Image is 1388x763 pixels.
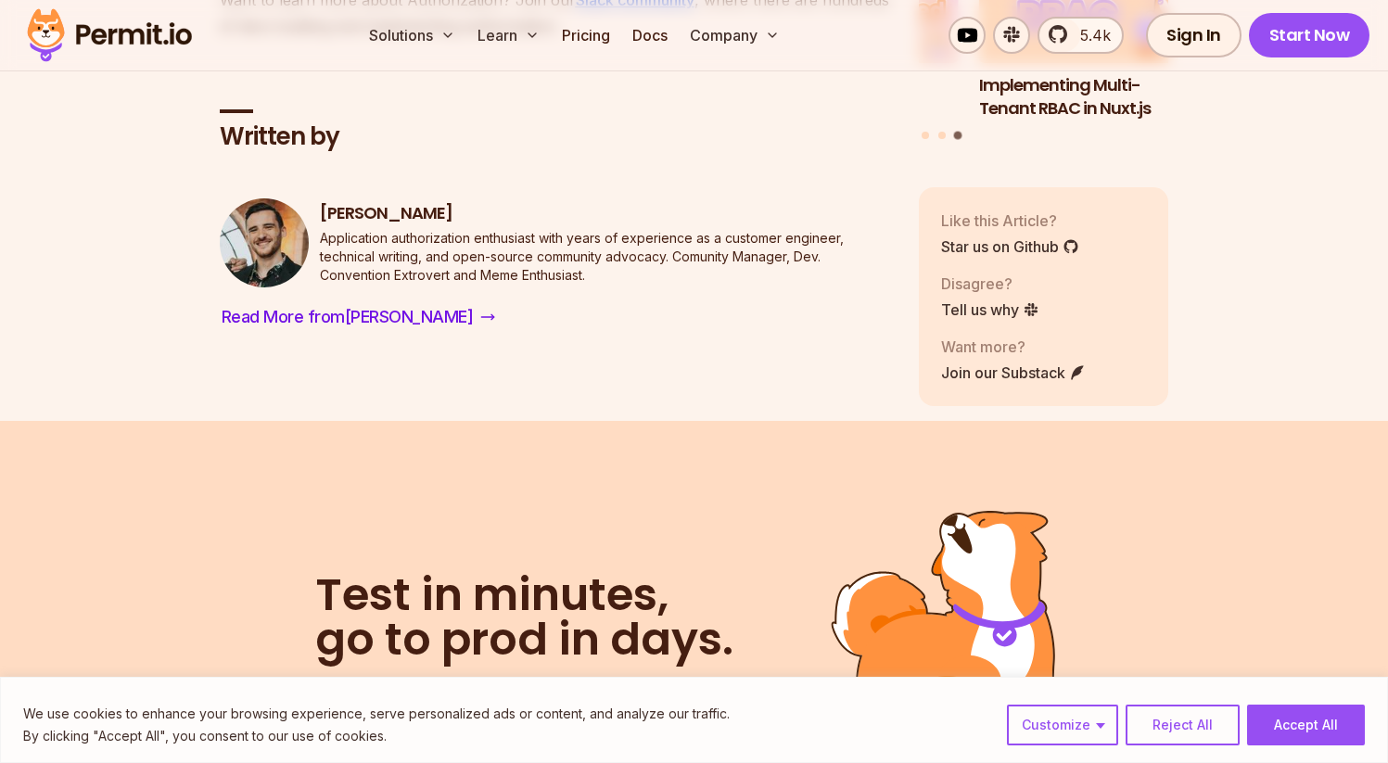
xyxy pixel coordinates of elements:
[222,304,474,330] span: Read More from [PERSON_NAME]
[941,362,1086,384] a: Join our Substack
[315,573,733,617] span: Test in minutes,
[979,74,1229,121] h3: Implementing Multi-Tenant RBAC in Nuxt.js
[220,302,498,332] a: Read More from[PERSON_NAME]
[922,133,929,140] button: Go to slide 1
[1126,705,1240,745] button: Reject All
[220,198,309,287] img: Daniel Bass
[23,703,730,725] p: We use cookies to enhance your browsing experience, serve personalized ads or content, and analyz...
[941,235,1079,258] a: Star us on Github
[708,74,959,121] h3: Prisma ORM Data Filtering with ReBAC
[315,573,733,662] h2: go to prod in days.
[19,4,200,67] img: Permit logo
[954,132,962,140] button: Go to slide 3
[220,121,889,154] h2: Written by
[941,273,1039,295] p: Disagree?
[23,725,730,747] p: By clicking "Accept All", you consent to our use of cookies.
[362,17,463,54] button: Solutions
[320,229,889,285] p: Application authorization enthusiast with years of experience as a customer engineer, technical w...
[682,17,787,54] button: Company
[938,133,946,140] button: Go to slide 2
[941,299,1039,321] a: Tell us why
[320,202,889,225] h3: [PERSON_NAME]
[470,17,547,54] button: Learn
[1146,13,1242,57] a: Sign In
[1038,17,1124,54] a: 5.4k
[1249,13,1370,57] a: Start Now
[1247,705,1365,745] button: Accept All
[941,210,1079,232] p: Like this Article?
[941,336,1086,358] p: Want more?
[554,17,618,54] a: Pricing
[625,17,675,54] a: Docs
[1069,24,1111,46] span: 5.4k
[1007,705,1118,745] button: Customize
